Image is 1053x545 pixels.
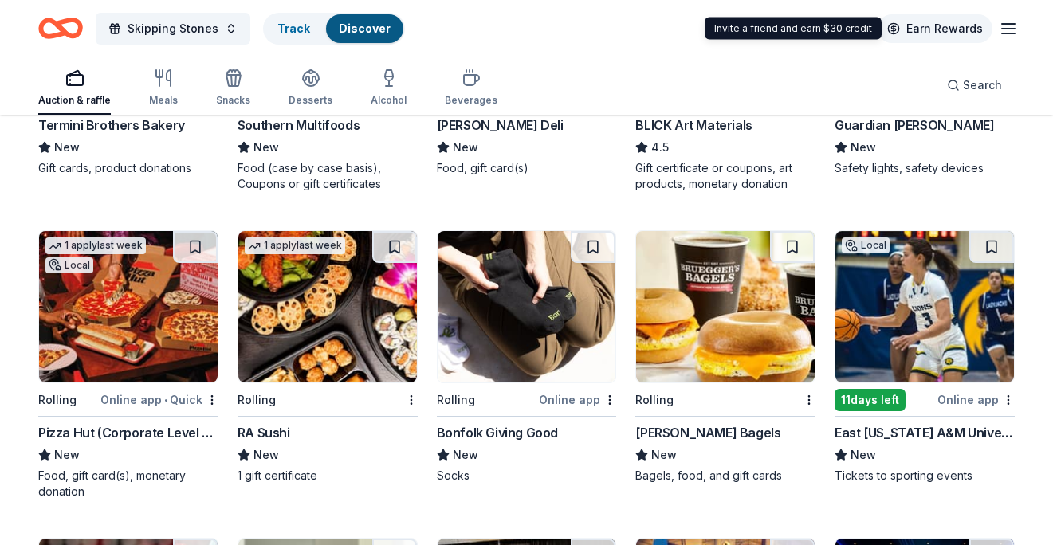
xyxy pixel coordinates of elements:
div: Guardian [PERSON_NAME] [835,116,994,135]
span: Skipping Stones [128,19,218,38]
div: Rolling [635,390,674,410]
img: Image for Bruegger's Bagels [636,231,815,382]
span: New [54,445,80,465]
div: Alcohol [371,94,407,107]
img: Image for East Texas A&M University Athletics [835,231,1014,382]
a: Earn Rewards [878,14,992,43]
div: 1 gift certificate [238,468,418,484]
div: [PERSON_NAME] Bagels [635,423,780,442]
div: Rolling [238,390,276,410]
div: Desserts [289,94,332,107]
div: Tickets to sporting events [835,468,1015,484]
div: Invite a friend and earn $30 credit [705,18,882,40]
div: Snacks [216,94,250,107]
a: Image for Bonfolk Giving GoodRollingOnline appBonfolk Giving GoodNewSocks [437,230,617,484]
img: Image for RA Sushi [238,231,417,382]
button: Auction & raffle [38,62,111,115]
span: New [651,445,677,465]
button: Alcohol [371,62,407,115]
div: Local [45,257,93,273]
span: New [54,138,80,157]
div: Bonfolk Giving Good [437,423,558,442]
div: Meals [149,94,178,107]
div: Termini Brothers Bakery [38,116,185,135]
span: • [164,394,167,406]
div: [PERSON_NAME] Deli [437,116,564,135]
div: Auction & raffle [38,94,111,107]
button: Meals [149,62,178,115]
button: TrackDiscover [263,13,405,45]
div: 1 apply last week [45,237,146,254]
div: East [US_STATE] A&M University Athletics [835,423,1015,442]
div: Rolling [437,390,475,410]
a: Image for Bruegger's BagelsRolling[PERSON_NAME] BagelsNewBagels, food, and gift cards [635,230,815,484]
div: 1 apply last week [245,237,345,254]
div: 11 days left [835,389,906,411]
button: Skipping Stones [96,13,250,45]
div: Food (case by case basis), Coupons or gift certificates [238,160,418,192]
div: Pizza Hut (Corporate Level Support) [38,423,218,442]
div: Bagels, food, and gift cards [635,468,815,484]
img: Image for Bonfolk Giving Good [438,231,616,382]
button: Beverages [445,62,497,115]
a: Image for East Texas A&M University AthleticsLocal11days leftOnline appEast [US_STATE] A&M Univer... [835,230,1015,484]
div: Southern Multifoods [238,116,360,135]
a: Image for Pizza Hut (Corporate Level Support)1 applylast weekLocalRollingOnline app•QuickPizza Hu... [38,230,218,500]
div: Socks [437,468,617,484]
span: New [253,138,279,157]
span: New [453,445,478,465]
a: Home [38,10,83,47]
a: Discover [339,22,391,35]
div: Rolling [38,390,77,410]
span: New [851,138,876,157]
div: Online app [937,390,1015,410]
div: Safety lights, safety devices [835,160,1015,176]
span: New [453,138,478,157]
button: Desserts [289,62,332,115]
div: Beverages [445,94,497,107]
div: Online app [539,390,616,410]
div: Food, gift card(s) [437,160,617,176]
span: New [253,445,279,465]
span: New [851,445,876,465]
div: Local [842,237,890,253]
div: Online app Quick [100,390,218,410]
a: Track [277,22,310,35]
img: Image for Pizza Hut (Corporate Level Support) [39,231,218,382]
div: BLICK Art Materials [635,116,752,135]
div: Gift cards, product donations [38,160,218,176]
a: Image for RA Sushi1 applylast weekRollingRA SushiNew1 gift certificate [238,230,418,484]
div: RA Sushi [238,423,290,442]
button: Snacks [216,62,250,115]
button: Search [934,69,1015,101]
div: Gift certificate or coupons, art products, monetary donation [635,160,815,192]
span: 4.5 [651,138,669,157]
div: Food, gift card(s), monetary donation [38,468,218,500]
span: Search [963,76,1002,95]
